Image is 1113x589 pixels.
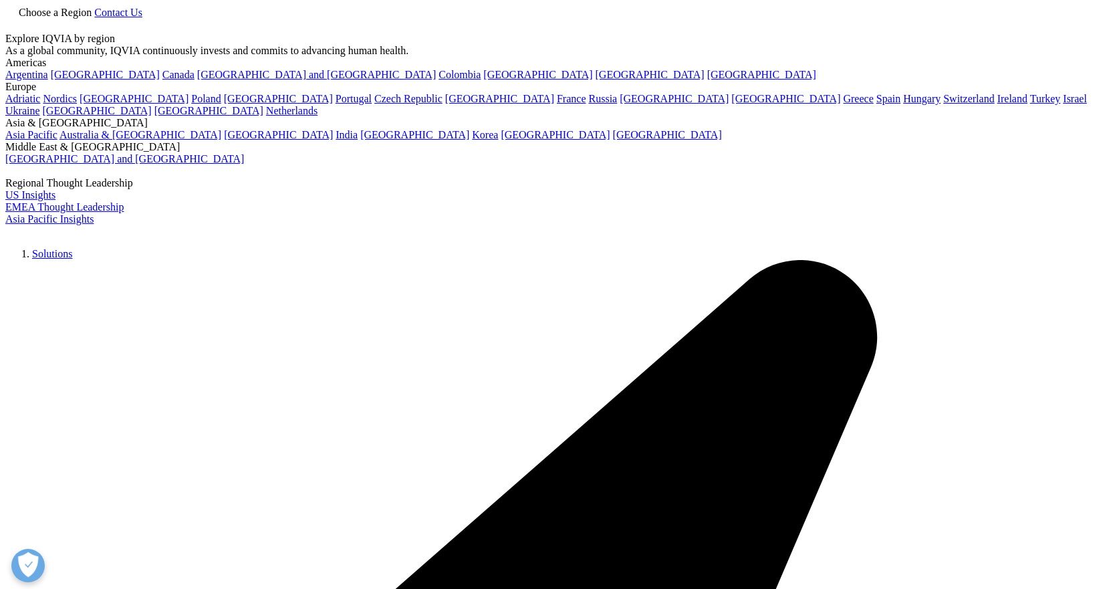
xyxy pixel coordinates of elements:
[843,93,873,104] a: Greece
[439,69,481,80] a: Colombia
[5,81,1108,93] div: Europe
[360,129,469,140] a: [GEOGRAPHIC_DATA]
[731,93,840,104] a: [GEOGRAPHIC_DATA]
[943,93,994,104] a: Switzerland
[5,201,124,213] a: EMEA Thought Leadership
[5,33,1108,45] div: Explore IQVIA by region
[266,105,318,116] a: Netherlands
[876,93,900,104] a: Spain
[997,93,1027,104] a: Ireland
[19,7,92,18] span: Choose a Region
[501,129,610,140] a: [GEOGRAPHIC_DATA]
[191,93,221,104] a: Poland
[5,129,57,140] a: Asia Pacific
[32,248,72,259] a: Solutions
[5,213,94,225] a: Asia Pacific Insights
[557,93,586,104] a: France
[162,69,195,80] a: Canada
[43,93,77,104] a: Nordics
[5,189,55,201] a: US Insights
[224,129,333,140] a: [GEOGRAPHIC_DATA]
[5,117,1108,129] div: Asia & [GEOGRAPHIC_DATA]
[903,93,941,104] a: Hungary
[472,129,498,140] a: Korea
[336,129,358,140] a: India
[336,93,372,104] a: Portugal
[5,177,1108,189] div: Regional Thought Leadership
[374,93,443,104] a: Czech Republic
[445,93,554,104] a: [GEOGRAPHIC_DATA]
[5,93,40,104] a: Adriatic
[5,45,1108,57] div: As a global community, IQVIA continuously invests and commits to advancing human health.
[94,7,142,18] a: Contact Us
[5,105,40,116] a: Ukraine
[80,93,189,104] a: [GEOGRAPHIC_DATA]
[1030,93,1061,104] a: Turkey
[154,105,263,116] a: [GEOGRAPHIC_DATA]
[620,93,729,104] a: [GEOGRAPHIC_DATA]
[224,93,333,104] a: [GEOGRAPHIC_DATA]
[596,69,705,80] a: [GEOGRAPHIC_DATA]
[483,69,592,80] a: [GEOGRAPHIC_DATA]
[707,69,816,80] a: [GEOGRAPHIC_DATA]
[5,57,1108,69] div: Americas
[5,69,48,80] a: Argentina
[1063,93,1087,104] a: Israel
[589,93,618,104] a: Russia
[43,105,152,116] a: [GEOGRAPHIC_DATA]
[613,129,722,140] a: [GEOGRAPHIC_DATA]
[5,153,244,164] a: [GEOGRAPHIC_DATA] and [GEOGRAPHIC_DATA]
[5,141,1108,153] div: Middle East & [GEOGRAPHIC_DATA]
[51,69,160,80] a: [GEOGRAPHIC_DATA]
[197,69,436,80] a: [GEOGRAPHIC_DATA] and [GEOGRAPHIC_DATA]
[11,549,45,582] button: Open Preferences
[59,129,221,140] a: Australia & [GEOGRAPHIC_DATA]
